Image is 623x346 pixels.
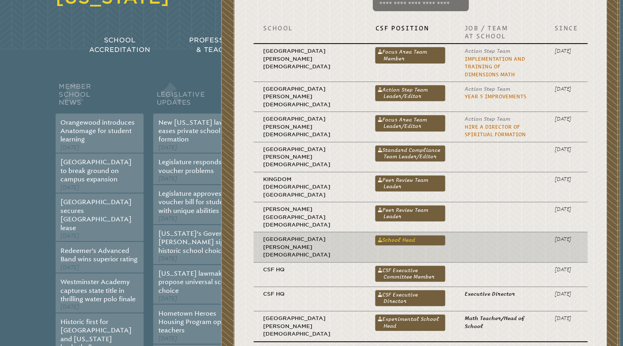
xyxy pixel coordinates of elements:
a: Legislature responds to voucher problems [158,158,229,174]
span: [DATE] [60,144,79,151]
p: [DATE] [555,175,578,183]
p: Executive Director [464,290,535,298]
span: Action Step Team [464,86,510,92]
span: [DATE] [60,264,79,271]
p: [DATE] [555,145,578,153]
span: [DATE] [158,295,177,302]
p: CSF HQ [263,266,356,273]
h2: Member School News [56,81,144,113]
p: Math Teacher/Head of School [464,314,535,330]
p: School [263,24,356,32]
a: [GEOGRAPHIC_DATA] secures [GEOGRAPHIC_DATA] lease [60,198,132,231]
p: [GEOGRAPHIC_DATA][PERSON_NAME][DEMOGRAPHIC_DATA] [263,314,356,338]
a: Peer Review Team Leader [375,205,445,221]
p: [GEOGRAPHIC_DATA][PERSON_NAME][DEMOGRAPHIC_DATA] [263,115,356,138]
span: [DATE] [158,255,177,262]
a: Action Step Team Leader/Editor [375,85,445,101]
p: [PERSON_NAME][GEOGRAPHIC_DATA][DEMOGRAPHIC_DATA] [263,205,356,229]
p: CSF HQ [263,290,356,298]
p: [GEOGRAPHIC_DATA][PERSON_NAME][DEMOGRAPHIC_DATA] [263,85,356,108]
a: Focus Area Team Leader/Editor [375,115,445,131]
a: Orangewood introduces Anatomage for student learning [60,119,135,143]
a: Focus Area Team Member [375,47,445,63]
span: [DATE] [158,175,177,182]
a: Year 5 Improvements [464,93,526,99]
p: [DATE] [555,314,578,322]
p: [DATE] [555,47,578,55]
a: [US_STATE] lawmakers propose universal school choice [158,270,234,294]
a: Westminster Academy captures state title in thrilling water polo finale [60,278,136,303]
p: Job / Team at School [464,24,535,40]
p: CSF Position [375,24,445,32]
span: [DATE] [158,215,177,222]
a: Hire a Director of Spiritual Formation [464,124,525,137]
span: [DATE] [60,304,79,310]
a: Redeemer’s Advanced Band wins superior rating [60,247,138,263]
a: Standard Compliance Team Leader/Editor [375,145,445,161]
p: [DATE] [555,266,578,273]
span: Action Step Team [464,116,510,122]
span: [DATE] [60,184,79,191]
p: [DATE] [555,290,578,298]
p: [DATE] [555,235,578,243]
p: Kingdom [DEMOGRAPHIC_DATA][GEOGRAPHIC_DATA] [263,175,356,199]
p: [GEOGRAPHIC_DATA][PERSON_NAME][DEMOGRAPHIC_DATA] [263,235,356,259]
a: Peer Review Team Leader [375,175,445,191]
a: Implementation and Training of Dimensions Math [464,56,525,78]
p: [DATE] [555,205,578,213]
span: [DATE] [158,335,177,342]
p: [GEOGRAPHIC_DATA][PERSON_NAME][DEMOGRAPHIC_DATA] [263,47,356,70]
p: [DATE] [555,115,578,123]
a: CSF Executive Director [375,290,445,306]
a: Legislature approves voucher bill for students with unique abilities [158,190,232,215]
p: [DATE] [555,85,578,93]
a: [GEOGRAPHIC_DATA] to break ground on campus expansion [60,158,132,183]
span: School Accreditation [89,36,150,54]
span: [DATE] [158,144,177,151]
h2: Legislative Updates [153,81,241,113]
span: Professional Development & Teacher Certification [189,36,306,54]
a: Experimental School Head [375,314,445,330]
a: New [US_STATE] law eases private school formation [158,119,224,143]
a: [US_STATE]’s Governor [PERSON_NAME] signs historic school choice bill [158,230,235,255]
a: CSF Executive Committee Member [375,266,445,282]
a: School Head [375,235,445,245]
a: Hometown Heroes Housing Program open to teachers [158,310,236,334]
span: Action Step Team [464,48,510,54]
span: [DATE] [60,233,79,239]
p: [GEOGRAPHIC_DATA][PERSON_NAME][DEMOGRAPHIC_DATA] [263,145,356,169]
p: Since [555,24,578,32]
